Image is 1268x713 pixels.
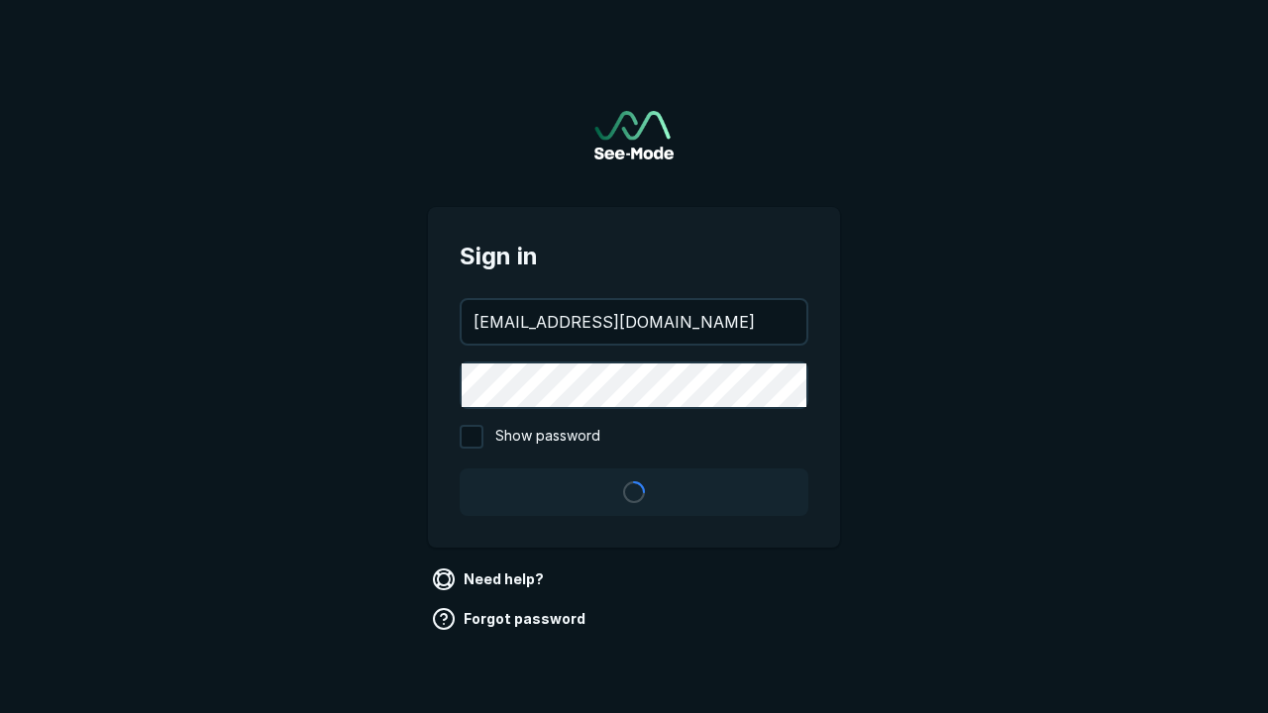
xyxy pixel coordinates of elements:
a: Go to sign in [594,111,674,159]
span: Show password [495,425,600,449]
span: Sign in [460,239,808,274]
a: Need help? [428,563,552,595]
input: your@email.com [462,300,806,344]
a: Forgot password [428,603,593,635]
img: See-Mode Logo [594,111,674,159]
